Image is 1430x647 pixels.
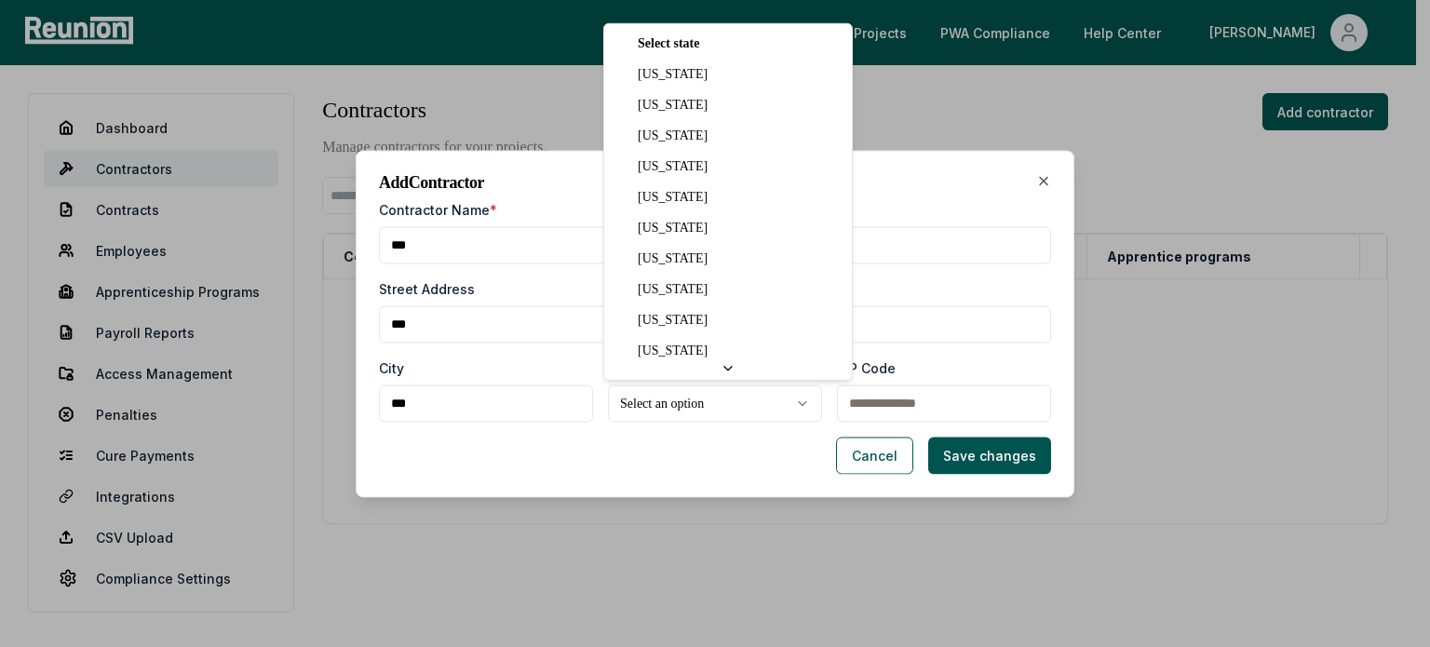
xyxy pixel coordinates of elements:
[638,187,708,207] span: [US_STATE]
[608,28,848,59] div: Select state
[638,279,708,299] span: [US_STATE]
[638,64,708,84] span: [US_STATE]
[638,341,708,360] span: [US_STATE]
[638,95,708,115] span: [US_STATE]
[638,249,708,268] span: [US_STATE]
[638,126,708,145] span: [US_STATE]
[638,218,708,237] span: [US_STATE]
[638,310,708,330] span: [US_STATE]
[638,156,708,176] span: [US_STATE]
